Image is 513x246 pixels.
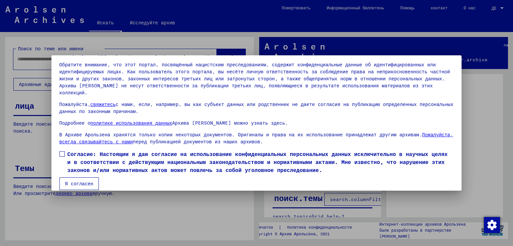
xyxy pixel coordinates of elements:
font: Согласие: Настоящим я даю согласие на использование конфиденциальных персональных данных исключит... [67,151,448,173]
a: политике использования данных [91,120,172,126]
a: свяжитесь [91,101,116,107]
font: перед публикацией документов из наших архивов. [133,139,263,145]
font: В Архиве Арользена хранятся только копии некоторых документов. Оригиналы и права на их использова... [59,132,422,138]
div: Изменить согласие [484,217,500,233]
button: Я согласен [59,177,99,190]
font: Обратите внимание, что этот портал, посвящённый нацистским преследованиям, содержит конфиденциаль... [59,62,450,96]
font: с нами, если, например, вы как субъект данных или родственник не даете согласия на публикацию опр... [59,101,454,114]
font: Пожалуйста, [59,101,91,107]
img: Изменить согласие [484,217,500,233]
font: Архива [PERSON_NAME] можно узнать здесь. [172,120,288,126]
font: Подробнее о [59,120,91,126]
font: Я согласен [65,181,94,187]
